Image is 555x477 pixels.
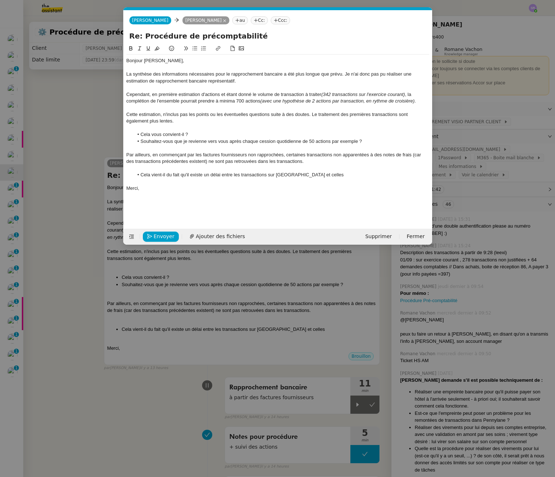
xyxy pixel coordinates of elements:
button: Supprimer [361,232,396,242]
span: Envoyer [154,232,174,241]
em: (avec une hypothèse de 2 actions par transaction, en rythme de croisière) [260,98,414,104]
nz-tag: [PERSON_NAME] [182,16,229,24]
input: Subject [129,31,426,41]
li: Souhaitez-vous que je revienne vers vous après chaque cession quotidienne de 50 actions par exemp... [133,138,429,145]
span: Supprimer [365,232,392,241]
span: Ajouter des fichiers [196,232,245,241]
nz-tag: au [232,16,248,24]
div: La synthèse des informations nécessaires pour le rapprochement bancaire a été plus longue que pré... [126,71,429,84]
li: Cela vous convient-il ? [133,131,429,138]
div: Merci, [126,185,429,192]
div: Cependant, en première estimation d'actions et étant donné le volume de transaction à traiter , l... [126,91,429,105]
div: Bonjour [PERSON_NAME], [126,57,429,64]
button: Fermer [402,232,429,242]
em: (342 transactions sur l'exercice courant) [321,92,405,97]
button: Envoyer [143,232,179,242]
nz-tag: Cc: [251,16,268,24]
div: Par ailleurs, en commençant par les factures fournisseurs non rapprochées, certaines transactions... [126,152,429,165]
div: Cette estimation, n'inclus pas les points ou les éventuelles questions suite à des doutes. Le tra... [126,111,429,125]
span: [PERSON_NAME] [132,18,169,23]
span: Fermer [407,232,425,241]
li: Cela vient-il du fait qu'il existe un délai entre les transactions sur [GEOGRAPHIC_DATA] et celles [133,172,429,178]
nz-tag: Ccc: [271,16,290,24]
button: Ajouter des fichiers [185,232,249,242]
